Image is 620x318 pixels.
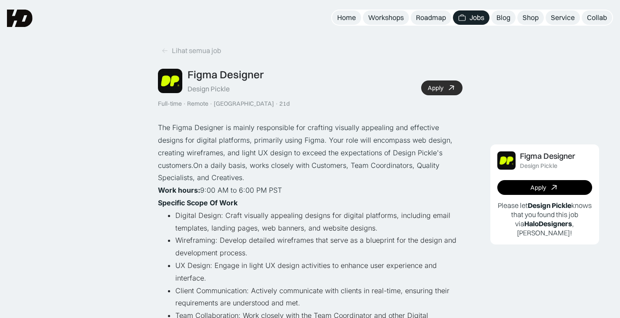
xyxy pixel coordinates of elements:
[172,46,221,55] div: Lihat semua job
[183,100,186,107] div: ·
[187,100,208,107] div: Remote
[524,219,572,228] b: HaloDesigners
[209,100,213,107] div: ·
[275,100,278,107] div: ·
[158,69,182,93] img: Job Image
[469,13,484,22] div: Jobs
[520,162,557,170] div: Design Pickle
[497,151,516,170] img: Job Image
[158,197,462,209] p: ‍
[158,198,238,207] strong: Specific Scope Of Work
[332,10,361,25] a: Home
[587,13,607,22] div: Collab
[520,152,575,161] div: Figma Designer
[214,100,274,107] div: [GEOGRAPHIC_DATA]
[523,13,539,22] div: Shop
[551,13,575,22] div: Service
[497,180,592,195] a: Apply
[158,186,200,194] strong: Work hours:
[421,80,462,95] a: Apply
[158,184,462,197] p: ‍ 9:00 AM to 6:00 PM PST
[175,285,462,310] li: Client Communication: Actively communicate with clients in real-time, ensuring their requirements...
[175,209,462,234] li: Digital Design: Craft visually appealing designs for digital platforms, including email templates...
[582,10,612,25] a: Collab
[175,234,462,259] li: Wireframing: Develop detailed wireframes that serve as a blueprint for the design and development...
[491,10,516,25] a: Blog
[546,10,580,25] a: Service
[337,13,356,22] div: Home
[528,201,571,210] b: Design Pickle
[453,10,489,25] a: Jobs
[517,10,544,25] a: Shop
[175,259,462,285] li: UX Design: Engage in light UX design activities to enhance user experience and interface.
[416,13,446,22] div: Roadmap
[158,44,225,58] a: Lihat semua job
[158,121,462,184] p: The Figma Designer is mainly responsible for crafting visually appealing and effective designs fo...
[188,68,264,81] div: Figma Designer
[530,184,546,191] div: Apply
[363,10,409,25] a: Workshops
[411,10,451,25] a: Roadmap
[188,84,230,94] div: Design Pickle
[428,84,443,92] div: Apply
[496,13,510,22] div: Blog
[158,100,182,107] div: Full-time
[368,13,404,22] div: Workshops
[497,201,592,237] p: Please let knows that you found this job via , [PERSON_NAME]!
[279,100,290,107] div: 21d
